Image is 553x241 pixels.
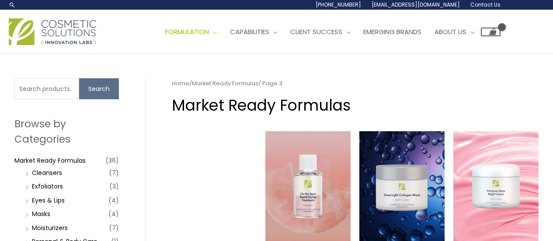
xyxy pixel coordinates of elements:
[32,196,65,205] a: Eyes & Lips
[428,19,481,45] a: About Us
[357,19,428,45] a: Emerging Brands
[32,182,63,191] a: Exfoliators
[108,208,119,220] span: (4)
[372,1,460,8] span: [EMAIL_ADDRESS][DOMAIN_NAME]
[363,27,421,36] span: Emerging Brands
[316,1,361,8] span: [PHONE_NUMBER]
[79,78,119,99] button: Search
[32,224,68,232] a: Moisturizers
[9,18,96,45] img: Cosmetic Solutions Logo
[109,222,119,234] span: (7)
[172,78,539,89] nav: Breadcrumb
[159,19,223,45] a: Formulation
[481,28,501,36] a: View Shopping Cart, empty
[172,94,539,116] h1: Market Ready Formulas
[9,1,16,8] a: Search icon link
[172,79,189,87] a: Home
[470,1,501,8] span: Contact Us
[435,27,466,36] span: About Us
[105,154,119,167] span: (36)
[284,19,357,45] a: Client Success
[32,168,62,177] a: Cleansers
[223,19,284,45] a: Capabilities
[453,131,539,241] img: Primrose Glow Night Cream
[230,27,269,36] span: Capabilities
[109,180,119,192] span: (3)
[32,210,50,218] a: Masks
[192,79,258,87] a: Market Ready Formulas
[152,19,501,45] nav: Site Navigation
[14,156,86,165] a: Market Ready Formulas
[165,27,209,36] span: Formulation
[108,194,119,206] span: (4)
[290,27,342,36] span: Client Success
[109,167,119,179] span: (7)
[14,78,79,99] input: Search products…
[14,116,119,146] h2: Browse by Categories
